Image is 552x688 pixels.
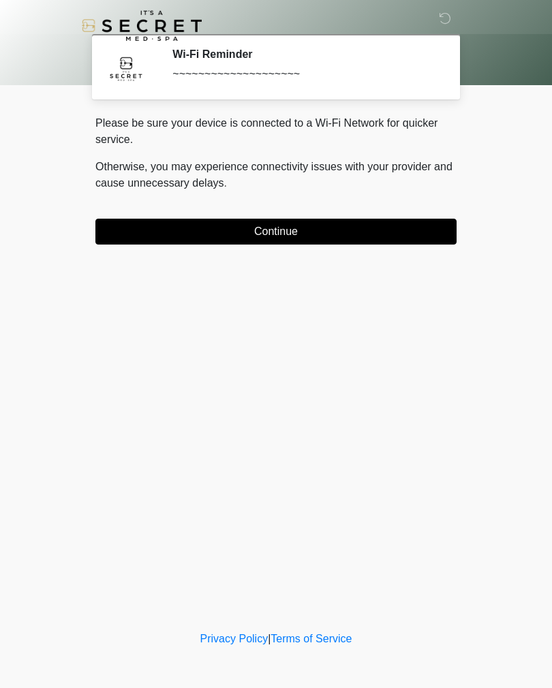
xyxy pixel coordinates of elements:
img: Agent Avatar [106,48,147,89]
p: Otherwise, you may experience connectivity issues with your provider and cause unnecessary delays [95,159,457,191]
a: Terms of Service [271,633,352,644]
div: ~~~~~~~~~~~~~~~~~~~~ [172,66,436,82]
img: It's A Secret Med Spa Logo [82,10,202,41]
button: Continue [95,219,457,245]
a: Privacy Policy [200,633,269,644]
p: Please be sure your device is connected to a Wi-Fi Network for quicker service. [95,115,457,148]
a: | [268,633,271,644]
h2: Wi-Fi Reminder [172,48,436,61]
span: . [224,177,227,189]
